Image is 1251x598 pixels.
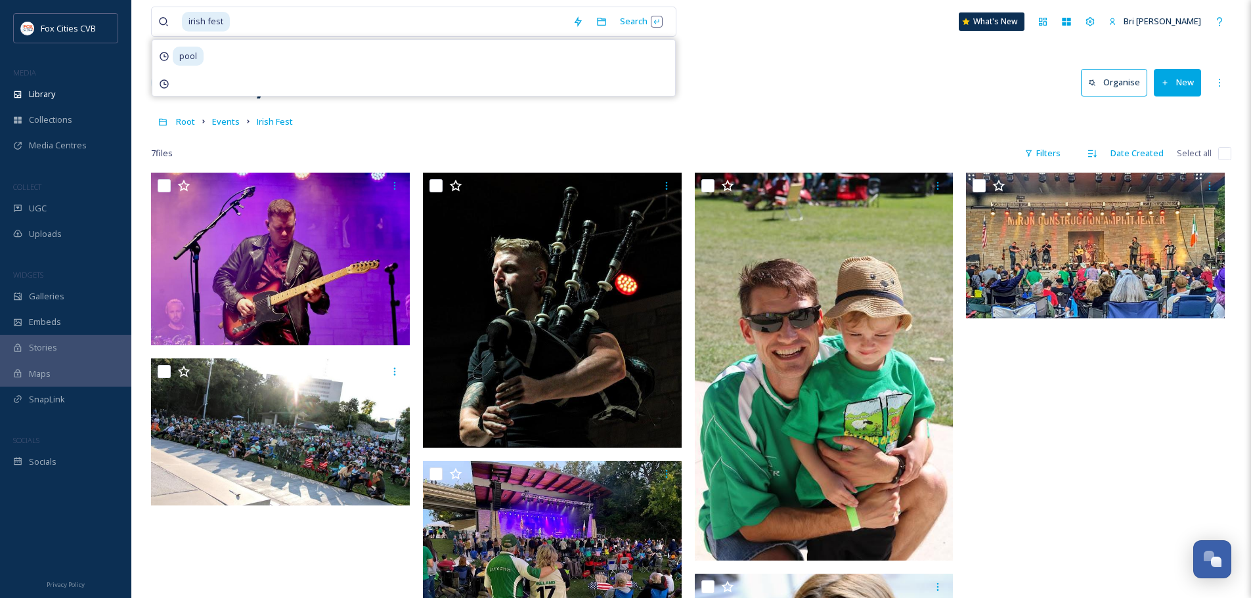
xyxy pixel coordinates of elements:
[966,173,1225,318] img: Irish Fest (1).jpg
[1193,540,1231,578] button: Open Chat
[29,139,87,152] span: Media Centres
[212,116,240,127] span: Events
[47,580,85,589] span: Privacy Policy
[176,116,195,127] span: Root
[182,12,230,31] span: irish fest
[1102,9,1208,34] a: Bri [PERSON_NAME]
[29,368,51,380] span: Maps
[1081,69,1154,96] a: Organise
[1177,147,1212,160] span: Select all
[1018,140,1067,166] div: Filters
[423,173,682,448] img: Irish Fest (7).JPG
[29,290,64,303] span: Galleries
[29,114,72,126] span: Collections
[29,341,57,354] span: Stories
[13,435,39,445] span: SOCIALS
[47,576,85,591] a: Privacy Policy
[257,116,293,127] span: Irish Fest
[29,316,61,328] span: Embeds
[21,22,34,35] img: images.png
[613,9,669,34] div: Search
[176,114,195,129] a: Root
[13,182,41,192] span: COLLECT
[959,12,1024,31] a: What's New
[29,88,55,100] span: Library
[1104,140,1170,166] div: Date Created
[151,147,173,160] span: 7 file s
[13,270,43,280] span: WIDGETS
[151,358,410,506] img: Irish Fest (5).JPG
[212,114,240,129] a: Events
[257,114,293,129] a: Irish Fest
[29,456,56,468] span: Socials
[1081,69,1147,96] button: Organise
[13,68,36,77] span: MEDIA
[1124,15,1201,27] span: Bri [PERSON_NAME]
[29,393,65,406] span: SnapLink
[151,173,410,345] img: Irish Fest (2).JPG
[29,202,47,215] span: UGC
[29,228,62,240] span: Uploads
[695,173,954,561] img: Irish Fest (6).JPG
[1154,69,1201,96] button: New
[173,47,204,66] span: pool
[41,22,96,34] span: Fox Cities CVB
